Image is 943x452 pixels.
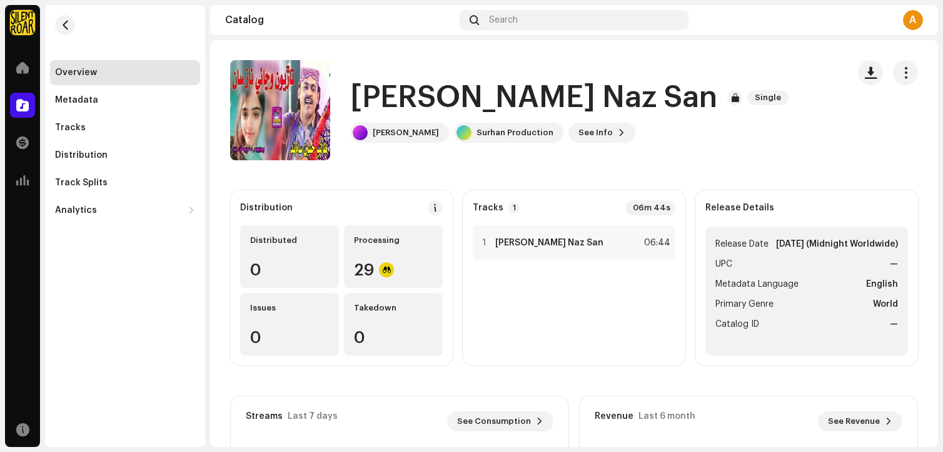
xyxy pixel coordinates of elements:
div: Overview [55,68,97,78]
strong: Release Details [705,203,774,213]
strong: [PERSON_NAME] Naz San [495,238,603,248]
span: Search [489,15,518,25]
strong: — [890,257,898,272]
span: Primary Genre [715,297,774,312]
span: Catalog ID [715,317,759,332]
strong: — [890,317,898,332]
div: Issues [250,303,329,313]
div: Track Splits [55,178,108,188]
div: Distributed [250,235,329,245]
re-m-nav-item: Tracks [50,115,200,140]
h1: [PERSON_NAME] Naz San [350,78,717,118]
button: See Info [568,123,635,143]
strong: World [873,297,898,312]
div: Takedown [354,303,433,313]
div: 06:44 [643,235,670,250]
img: fcfd72e7-8859-4002-b0df-9a7058150634 [10,10,35,35]
re-m-nav-item: Track Splits [50,170,200,195]
div: Catalog [225,15,455,25]
div: Tracks [55,123,86,133]
p-badge: 1 [508,202,520,213]
span: UPC [715,257,732,272]
re-m-nav-item: Metadata [50,88,200,113]
re-m-nav-item: Distribution [50,143,200,168]
div: Streams [246,411,283,421]
re-m-nav-item: Overview [50,60,200,85]
div: Revenue [595,411,633,421]
span: See Consumption [457,409,531,434]
div: Distribution [240,203,293,213]
div: Distribution [55,150,108,160]
div: Metadata [55,95,98,105]
strong: English [866,277,898,292]
div: [PERSON_NAME] [373,128,439,138]
div: Last 6 month [638,411,695,421]
span: Single [747,90,789,105]
div: Last 7 days [288,411,338,421]
re-m-nav-dropdown: Analytics [50,198,200,223]
span: Metadata Language [715,277,799,292]
span: See Info [578,120,613,145]
button: See Consumption [447,411,553,431]
div: 06m 44s [625,200,675,215]
button: See Revenue [818,411,902,431]
div: Surhan Production [477,128,553,138]
span: Release Date [715,237,769,252]
strong: Tracks [473,203,503,213]
div: Processing [354,235,433,245]
strong: [DATE] (Midnight Worldwide) [776,237,898,252]
span: See Revenue [828,409,880,434]
div: Analytics [55,205,97,215]
div: A [903,10,923,30]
